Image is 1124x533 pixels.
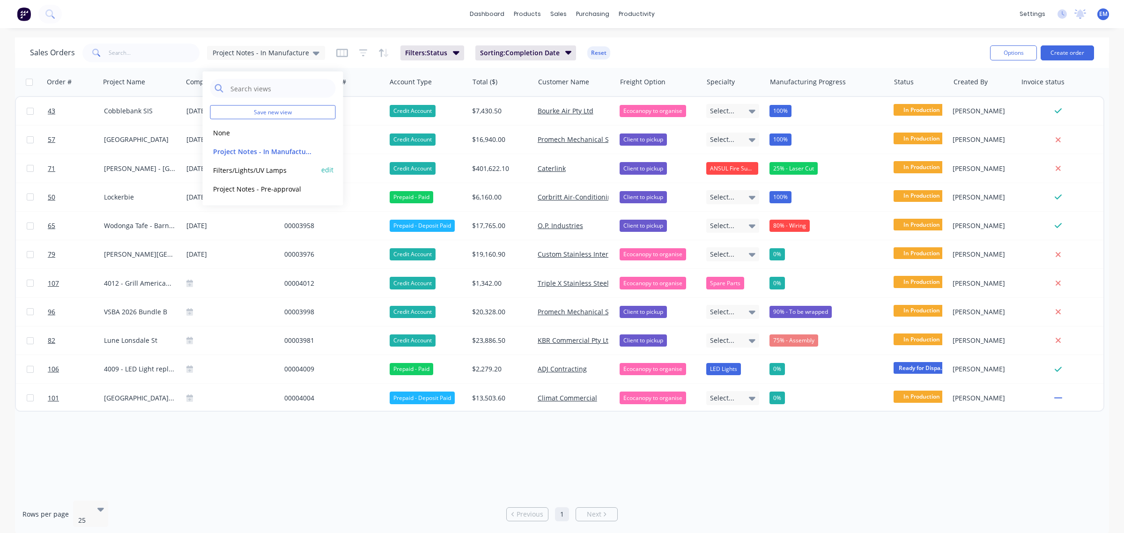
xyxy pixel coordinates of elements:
div: [PERSON_NAME] [953,164,1010,173]
span: In Production [894,247,950,259]
a: O.P. Industries [538,221,583,230]
div: 4009 - LED Light replacement - ADJ [104,364,175,374]
span: In Production [894,219,950,230]
span: Select... [710,135,734,144]
span: Select... [710,393,734,403]
div: Specialty [707,77,735,87]
span: In Production [894,190,950,202]
div: Project Name [103,77,145,87]
div: Account Type [390,77,432,87]
a: 50 [48,183,104,211]
span: EM [1099,10,1108,18]
div: 0% [769,277,785,289]
div: 0% [769,363,785,375]
button: Options [990,45,1037,60]
span: Sorting: Completion Date [480,48,560,58]
div: [PERSON_NAME] [953,279,1010,288]
div: Total ($) [473,77,497,87]
div: Created By [954,77,988,87]
div: [DATE] [186,105,277,117]
a: Bourke Air Pty Ltd [538,106,593,115]
div: Client to pickup [620,191,667,203]
div: 80% - Wiring [769,220,810,232]
div: Ecocanopy to organise [620,248,686,260]
a: 106 [48,355,104,383]
div: 25% - Laser Cut [769,162,818,174]
div: Lockerbie [104,192,175,202]
a: Next page [576,510,617,519]
a: Triple X Stainless Steel Pty Ltd [538,279,632,288]
span: Select... [710,106,734,116]
div: 75% - Assembly [769,334,818,347]
span: Previous [517,510,543,519]
div: Credit Account [390,277,436,289]
span: 96 [48,307,55,317]
a: Corbritt Air-Conditioning Pty Ltd [538,192,638,201]
div: 00004012 [284,279,377,288]
div: Invoice status [1021,77,1065,87]
div: Credit Account [390,334,436,347]
div: Freight Option [620,77,666,87]
button: Create order [1041,45,1094,60]
span: Filters: Status [405,48,447,58]
div: $23,886.50 [472,336,527,345]
div: Spare Parts [706,277,744,289]
a: Previous page [507,510,548,519]
div: 00004009 [284,364,377,374]
div: Ecocanopy to organise [620,105,686,117]
div: Client to pickup [620,220,667,232]
div: $6,160.00 [472,192,527,202]
div: Prepaid - Paid [390,191,433,203]
span: Select... [710,221,734,230]
div: Client to pickup [620,334,667,347]
div: Credit Account [390,162,436,174]
div: [PERSON_NAME] [953,221,1010,230]
span: Select... [710,307,734,317]
div: 90% - To be wrapped [769,306,832,318]
a: dashboard [465,7,509,21]
img: Factory [17,7,31,21]
span: In Production [894,133,950,144]
div: 00004004 [284,393,377,403]
span: Select... [710,192,734,202]
div: ANSUL Fire Suppression [706,162,759,174]
div: Manufacturing Progress [770,77,846,87]
div: Client to pickup [620,162,667,174]
div: Prepaid - Deposit Paid [390,220,455,232]
div: $13,503.60 [472,393,527,403]
div: 4012 - Grill Americano [GEOGRAPHIC_DATA] - Perforated Panel [104,279,175,288]
span: In Production [894,391,950,402]
div: 00003958 [284,221,377,230]
div: Credit Account [390,105,436,117]
span: 101 [48,393,59,403]
div: 00003998 [284,307,377,317]
div: [DATE] [186,134,277,146]
div: [DATE] [186,163,277,174]
span: In Production [894,161,950,173]
div: Completion Date [186,77,238,87]
a: 71 [48,155,104,183]
a: Caterlink [538,164,566,173]
input: Search views [229,79,331,98]
div: [GEOGRAPHIC_DATA] - [GEOGRAPHIC_DATA] [104,393,175,403]
span: 57 [48,135,55,144]
button: edit [321,165,333,175]
div: [PERSON_NAME] [953,364,1010,374]
div: Wodonga Tafe - Barnawartha [104,221,175,230]
a: ADJ Contracting [538,364,587,373]
span: 43 [48,106,55,116]
button: Project Notes - Pre-approval [210,183,317,194]
span: In Production [894,305,950,317]
span: Select... [710,336,734,345]
a: 96 [48,298,104,326]
h1: Sales Orders [30,48,75,57]
div: Lune Lonsdale St [104,336,175,345]
div: [GEOGRAPHIC_DATA] [104,135,175,144]
div: Customer Name [538,77,589,87]
div: 100% [769,105,791,117]
button: Filters/Lights/UV Lamps [210,164,317,175]
div: Ecocanopy to organise [620,277,686,289]
a: 101 [48,384,104,412]
input: Search... [109,44,200,62]
span: 107 [48,279,59,288]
